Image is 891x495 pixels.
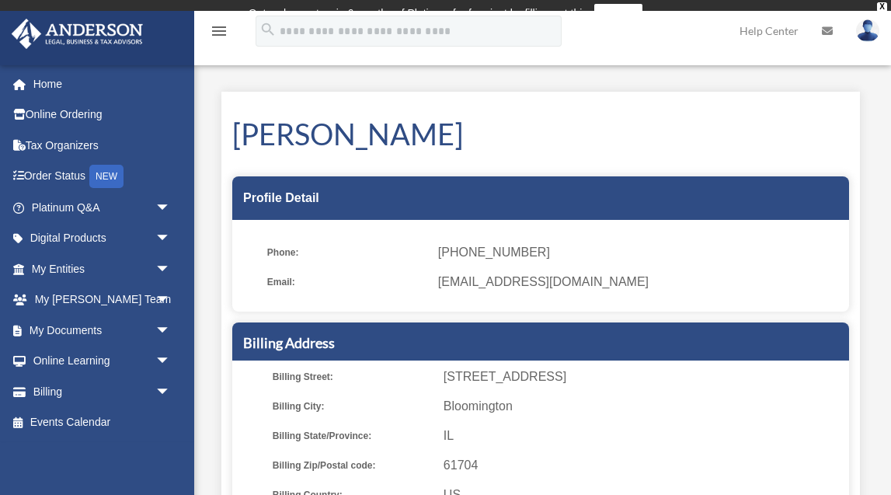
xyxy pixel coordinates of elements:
[267,271,427,293] span: Email:
[273,455,433,476] span: Billing Zip/Postal code:
[11,99,194,131] a: Online Ordering
[11,68,194,99] a: Home
[11,130,194,161] a: Tax Organizers
[11,376,194,407] a: Billingarrow_drop_down
[856,19,879,42] img: User Pic
[155,284,186,316] span: arrow_drop_down
[11,192,194,223] a: Platinum Q&Aarrow_drop_down
[444,396,844,417] span: Bloomington
[877,2,887,12] div: close
[273,425,433,447] span: Billing State/Province:
[7,19,148,49] img: Anderson Advisors Platinum Portal
[232,176,849,220] div: Profile Detail
[210,22,228,40] i: menu
[210,27,228,40] a: menu
[155,315,186,347] span: arrow_drop_down
[155,376,186,408] span: arrow_drop_down
[267,242,427,263] span: Phone:
[11,346,194,377] a: Online Learningarrow_drop_down
[259,21,277,38] i: search
[155,192,186,224] span: arrow_drop_down
[11,315,194,346] a: My Documentsarrow_drop_down
[11,407,194,438] a: Events Calendar
[594,4,642,23] a: survey
[273,366,433,388] span: Billing Street:
[11,253,194,284] a: My Entitiesarrow_drop_down
[11,161,194,193] a: Order StatusNEW
[444,455,844,476] span: 61704
[249,4,588,23] div: Get a chance to win 6 months of Platinum for free just by filling out this
[155,253,186,285] span: arrow_drop_down
[89,165,124,188] div: NEW
[438,271,838,293] span: [EMAIL_ADDRESS][DOMAIN_NAME]
[11,223,194,254] a: Digital Productsarrow_drop_down
[273,396,433,417] span: Billing City:
[243,333,838,353] h5: Billing Address
[444,366,844,388] span: [STREET_ADDRESS]
[438,242,838,263] span: [PHONE_NUMBER]
[155,346,186,378] span: arrow_drop_down
[232,113,849,155] h1: [PERSON_NAME]
[155,223,186,255] span: arrow_drop_down
[444,425,844,447] span: IL
[11,284,194,315] a: My [PERSON_NAME] Teamarrow_drop_down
